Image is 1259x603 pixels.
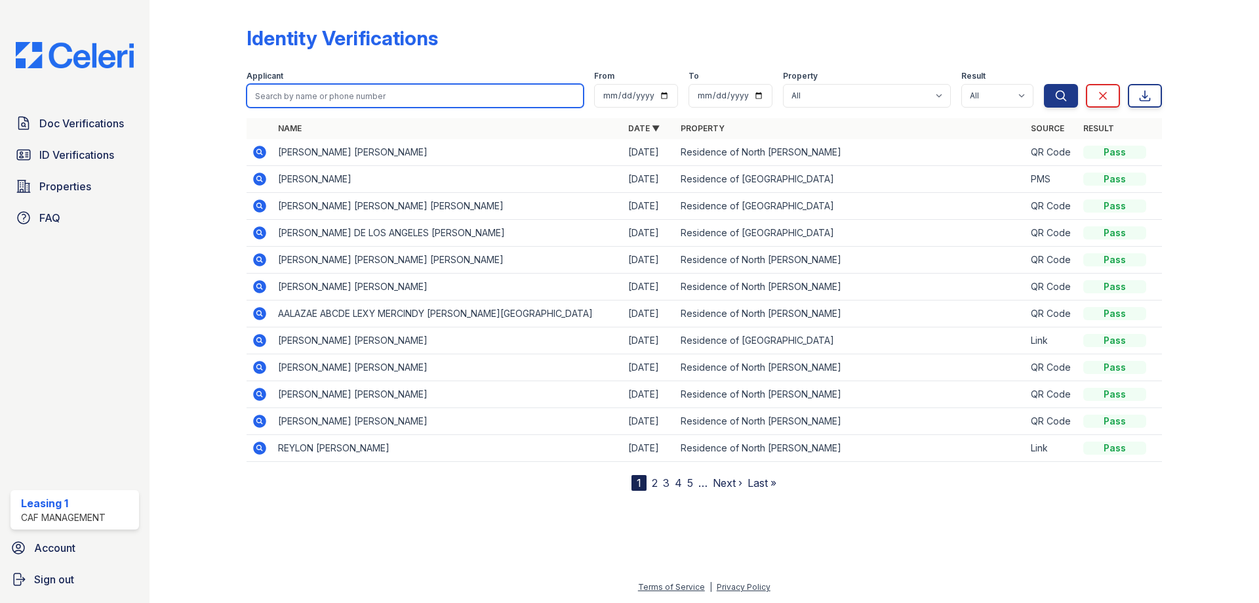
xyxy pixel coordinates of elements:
[675,301,1026,327] td: Residence of North [PERSON_NAME]
[1026,166,1078,193] td: PMS
[675,354,1026,381] td: Residence of North [PERSON_NAME]
[247,26,438,50] div: Identity Verifications
[675,327,1026,354] td: Residence of [GEOGRAPHIC_DATA]
[675,476,682,489] a: 4
[34,540,75,556] span: Account
[1083,361,1146,374] div: Pass
[652,476,658,489] a: 2
[687,476,693,489] a: 5
[1026,139,1078,166] td: QR Code
[5,42,144,68] img: CE_Logo_Blue-a8612792a0a2168367f1c8372b55b34899dd931a85d93a1a3d3e32e68fde9ad4.png
[273,166,623,193] td: [PERSON_NAME]
[273,354,623,381] td: [PERSON_NAME] [PERSON_NAME]
[623,166,675,193] td: [DATE]
[1083,199,1146,213] div: Pass
[681,123,725,133] a: Property
[623,327,675,354] td: [DATE]
[623,301,675,327] td: [DATE]
[273,301,623,327] td: AALAZAE ABCDE LEXY MERCINDY [PERSON_NAME][GEOGRAPHIC_DATA]
[675,139,1026,166] td: Residence of North [PERSON_NAME]
[675,381,1026,408] td: Residence of North [PERSON_NAME]
[39,210,60,226] span: FAQ
[1083,253,1146,266] div: Pass
[1083,388,1146,401] div: Pass
[675,435,1026,462] td: Residence of North [PERSON_NAME]
[709,582,712,592] div: |
[1026,408,1078,435] td: QR Code
[1026,435,1078,462] td: Link
[623,354,675,381] td: [DATE]
[5,535,144,561] a: Account
[273,381,623,408] td: [PERSON_NAME] [PERSON_NAME]
[273,274,623,301] td: [PERSON_NAME] [PERSON_NAME]
[1083,442,1146,455] div: Pass
[1083,146,1146,159] div: Pass
[1026,274,1078,301] td: QR Code
[1083,415,1146,428] div: Pass
[1026,301,1078,327] td: QR Code
[5,566,144,593] a: Sign out
[1083,173,1146,186] div: Pass
[675,274,1026,301] td: Residence of North [PERSON_NAME]
[675,166,1026,193] td: Residence of [GEOGRAPHIC_DATA]
[247,71,283,81] label: Applicant
[273,327,623,354] td: [PERSON_NAME] [PERSON_NAME]
[1083,280,1146,293] div: Pass
[39,147,114,163] span: ID Verifications
[675,220,1026,247] td: Residence of [GEOGRAPHIC_DATA]
[10,205,139,231] a: FAQ
[10,110,139,136] a: Doc Verifications
[273,435,623,462] td: REYLON [PERSON_NAME]
[631,475,647,491] div: 1
[273,220,623,247] td: [PERSON_NAME] DE LOS ANGELES [PERSON_NAME]
[623,193,675,220] td: [DATE]
[10,142,139,168] a: ID Verifications
[273,193,623,220] td: [PERSON_NAME] [PERSON_NAME] [PERSON_NAME]
[623,435,675,462] td: [DATE]
[623,139,675,166] td: [DATE]
[623,381,675,408] td: [DATE]
[1026,220,1078,247] td: QR Code
[961,71,986,81] label: Result
[717,582,770,592] a: Privacy Policy
[623,220,675,247] td: [DATE]
[594,71,614,81] label: From
[247,84,584,108] input: Search by name or phone number
[34,572,74,587] span: Sign out
[1083,307,1146,320] div: Pass
[10,173,139,199] a: Properties
[638,582,705,592] a: Terms of Service
[1026,193,1078,220] td: QR Code
[623,247,675,274] td: [DATE]
[675,247,1026,274] td: Residence of North [PERSON_NAME]
[698,475,708,491] span: …
[39,115,124,131] span: Doc Verifications
[1026,327,1078,354] td: Link
[278,123,302,133] a: Name
[273,247,623,274] td: [PERSON_NAME] [PERSON_NAME] [PERSON_NAME]
[1031,123,1064,133] a: Source
[628,123,660,133] a: Date ▼
[21,511,106,524] div: CAF Management
[39,178,91,194] span: Properties
[1026,381,1078,408] td: QR Code
[623,408,675,435] td: [DATE]
[713,476,742,489] a: Next ›
[663,476,669,489] a: 3
[1026,247,1078,274] td: QR Code
[1026,354,1078,381] td: QR Code
[623,274,675,301] td: [DATE]
[1083,334,1146,347] div: Pass
[273,139,623,166] td: [PERSON_NAME] [PERSON_NAME]
[1083,123,1114,133] a: Result
[783,71,818,81] label: Property
[689,71,699,81] label: To
[675,193,1026,220] td: Residence of [GEOGRAPHIC_DATA]
[1083,226,1146,239] div: Pass
[273,408,623,435] td: [PERSON_NAME] [PERSON_NAME]
[21,495,106,511] div: Leasing 1
[748,476,776,489] a: Last »
[675,408,1026,435] td: Residence of North [PERSON_NAME]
